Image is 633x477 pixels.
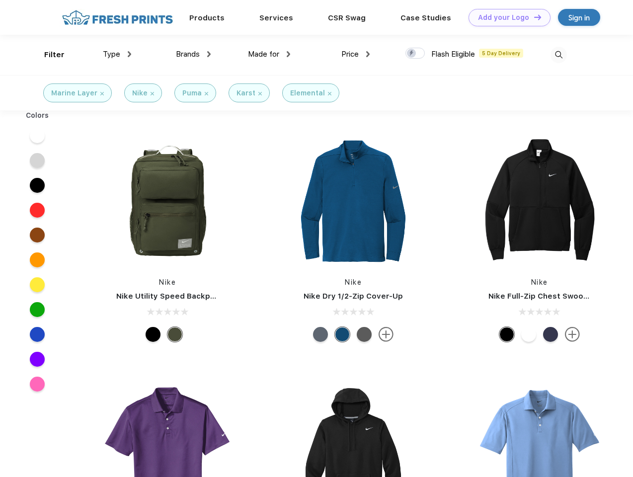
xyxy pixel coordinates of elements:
[499,327,514,342] div: Black
[565,327,580,342] img: more.svg
[479,49,523,58] span: 5 Day Delivery
[328,13,366,22] a: CSR Swag
[345,278,362,286] a: Nike
[259,13,293,22] a: Services
[328,92,331,95] img: filter_cancel.svg
[59,9,176,26] img: fo%20logo%202.webp
[248,50,279,59] span: Made for
[51,88,97,98] div: Marine Layer
[379,327,394,342] img: more.svg
[18,110,57,121] div: Colors
[534,14,541,20] img: DT
[357,327,372,342] div: Black Heather
[207,51,211,57] img: dropdown.png
[159,278,176,286] a: Nike
[182,88,202,98] div: Puma
[258,92,262,95] img: filter_cancel.svg
[551,47,567,63] img: desktop_search.svg
[146,327,160,342] div: Black
[474,135,606,267] img: func=resize&h=266
[176,50,200,59] span: Brands
[488,292,621,301] a: Nike Full-Zip Chest Swoosh Jacket
[132,88,148,98] div: Nike
[366,51,370,57] img: dropdown.png
[189,13,225,22] a: Products
[237,88,255,98] div: Karst
[151,92,154,95] img: filter_cancel.svg
[521,327,536,342] div: White
[568,12,590,23] div: Sign in
[287,51,290,57] img: dropdown.png
[335,327,350,342] div: Gym Blue
[44,49,65,61] div: Filter
[116,292,224,301] a: Nike Utility Speed Backpack
[531,278,548,286] a: Nike
[313,327,328,342] div: Navy Heather
[543,327,558,342] div: Midnight Navy
[304,292,403,301] a: Nike Dry 1/2-Zip Cover-Up
[290,88,325,98] div: Elemental
[478,13,529,22] div: Add your Logo
[128,51,131,57] img: dropdown.png
[103,50,120,59] span: Type
[558,9,600,26] a: Sign in
[431,50,475,59] span: Flash Eligible
[341,50,359,59] span: Price
[101,135,234,267] img: func=resize&h=266
[287,135,419,267] img: func=resize&h=266
[167,327,182,342] div: Cargo Khaki
[100,92,104,95] img: filter_cancel.svg
[205,92,208,95] img: filter_cancel.svg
